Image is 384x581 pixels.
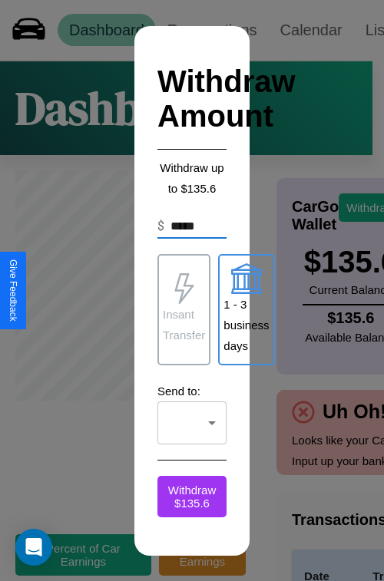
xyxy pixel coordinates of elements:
p: $ [157,217,164,236]
p: Insant Transfer [163,304,205,345]
button: Withdraw $135.6 [157,476,227,517]
p: 1 - 3 business days [223,294,269,356]
p: Withdraw up to $ 135.6 [157,157,227,199]
div: Open Intercom Messenger [15,529,52,566]
div: Give Feedback [8,259,18,322]
h2: Withdraw Amount [157,49,227,150]
p: Send to: [157,381,227,401]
